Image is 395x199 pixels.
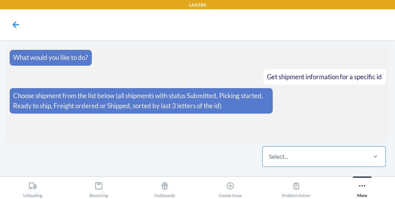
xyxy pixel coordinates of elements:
[219,179,242,198] div: Create Issue
[263,177,329,198] button: Problem Solver
[89,179,108,198] div: Receiving
[357,179,367,198] div: More
[282,179,311,198] div: Problem Solver
[267,73,382,81] span: Get shipment information for a specific id
[66,177,132,198] button: Receiving
[197,177,263,198] button: Create Issue
[13,53,88,63] p: What would you like to do?
[329,177,395,198] button: More
[269,152,288,161] div: Select...
[23,179,42,198] div: Unloading
[132,177,197,198] button: Outbounds
[189,2,206,9] p: LAX1RS
[13,91,269,111] p: Choose shipment from the list below (all shipments with status Submitted, Picking started, Ready ...
[154,179,175,198] div: Outbounds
